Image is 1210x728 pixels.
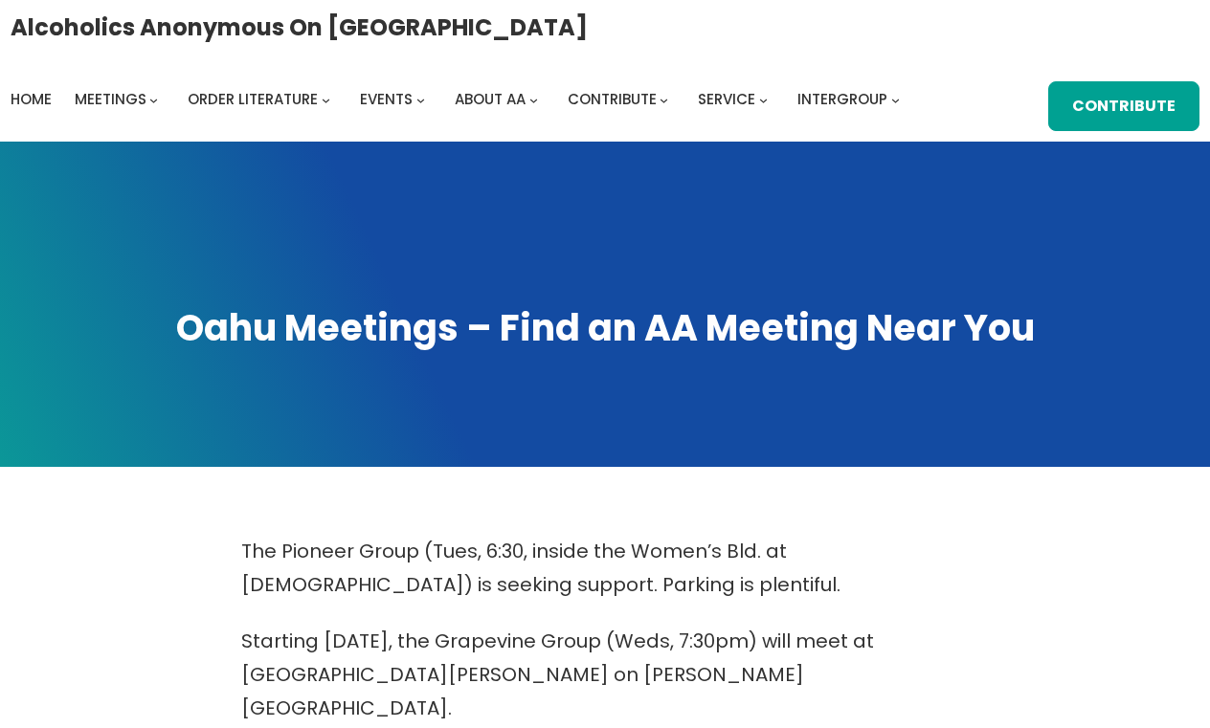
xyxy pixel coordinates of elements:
span: Events [360,89,413,109]
a: Contribute [1048,81,1199,131]
a: Alcoholics Anonymous on [GEOGRAPHIC_DATA] [11,7,588,48]
span: Contribute [568,89,657,109]
button: About AA submenu [529,95,538,103]
span: Intergroup [797,89,887,109]
button: Contribute submenu [660,95,668,103]
span: About AA [455,89,526,109]
a: Events [360,86,413,113]
span: Service [698,89,755,109]
p: Starting [DATE], the Grapevine Group (Weds, 7:30pm) will meet at [GEOGRAPHIC_DATA][PERSON_NAME] o... [241,625,969,725]
h1: Oahu Meetings – Find an AA Meeting Near You [19,303,1191,353]
a: Intergroup [797,86,887,113]
span: Meetings [75,89,146,109]
button: Meetings submenu [149,95,158,103]
a: About AA [455,86,526,113]
p: The Pioneer Group (Tues, 6:30, inside the Women’s Bld. at [DEMOGRAPHIC_DATA]) is seeking support.... [241,535,969,602]
button: Events submenu [416,95,425,103]
button: Order Literature submenu [322,95,330,103]
button: Service submenu [759,95,768,103]
a: Home [11,86,52,113]
a: Contribute [568,86,657,113]
span: Order Literature [188,89,318,109]
a: Meetings [75,86,146,113]
nav: Intergroup [11,86,907,113]
span: Home [11,89,52,109]
a: Service [698,86,755,113]
button: Intergroup submenu [891,95,900,103]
